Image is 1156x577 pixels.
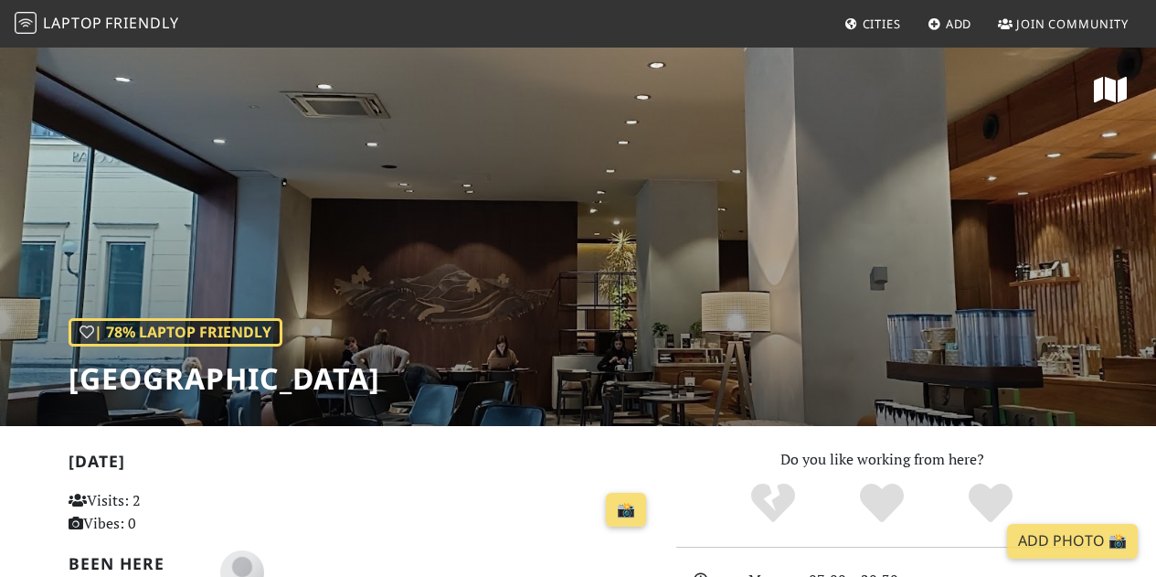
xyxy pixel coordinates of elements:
a: Join Community [991,7,1136,40]
span: Friendly [105,13,178,33]
span: Join Community [1016,16,1129,32]
a: Cities [837,7,908,40]
div: | 78% Laptop Friendly [69,318,282,347]
h1: [GEOGRAPHIC_DATA] [69,361,380,396]
span: Cities [863,16,901,32]
p: Do you like working from here? [676,448,1088,472]
div: Yes [828,481,937,527]
span: Add [946,16,972,32]
a: LaptopFriendly LaptopFriendly [15,8,179,40]
a: Add [920,7,980,40]
a: 📸 [606,493,646,528]
div: No [719,481,828,527]
div: Definitely! [936,481,1045,527]
a: Add Photo 📸 [1007,524,1138,559]
h2: Been here [69,554,198,573]
span: Laptop [43,13,102,33]
img: LaptopFriendly [15,12,37,34]
h2: [DATE] [69,452,654,478]
p: Visits: 2 Vibes: 0 [69,489,249,536]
